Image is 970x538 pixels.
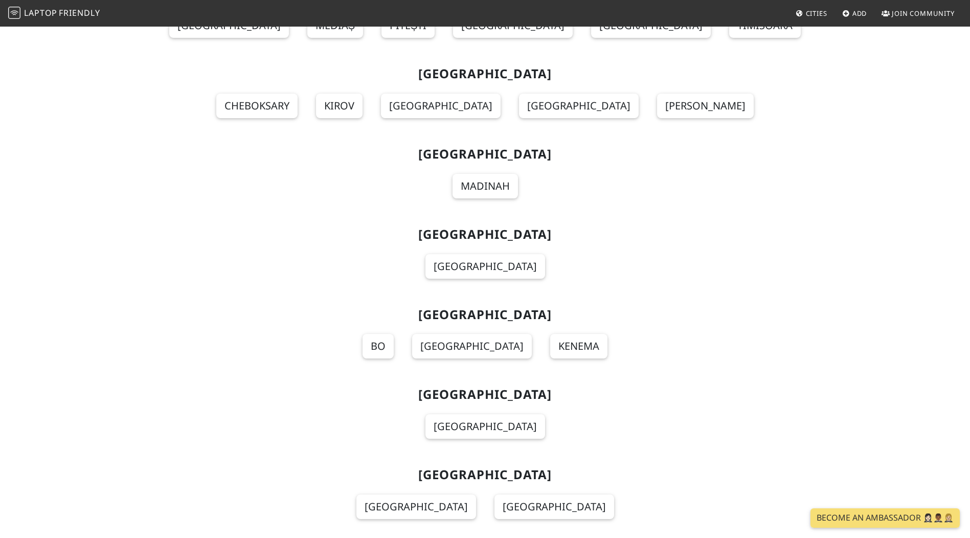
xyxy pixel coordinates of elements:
a: Cheboksary [216,94,298,118]
a: Join Community [877,4,959,23]
a: [GEOGRAPHIC_DATA] [519,94,639,118]
a: Kenema [550,334,607,358]
a: Bo [363,334,394,358]
h2: [GEOGRAPHIC_DATA] [154,387,817,402]
span: Laptop [24,7,57,18]
h2: [GEOGRAPHIC_DATA] [154,467,817,482]
a: [GEOGRAPHIC_DATA] [381,94,501,118]
a: LaptopFriendly LaptopFriendly [8,5,100,23]
a: Kirov [316,94,363,118]
span: Join Community [892,9,955,18]
a: [GEOGRAPHIC_DATA] [425,254,545,279]
a: Madinah [453,174,518,198]
a: [PERSON_NAME] [657,94,754,118]
h2: [GEOGRAPHIC_DATA] [154,66,817,81]
img: LaptopFriendly [8,7,20,19]
h2: [GEOGRAPHIC_DATA] [154,227,817,242]
a: [GEOGRAPHIC_DATA] [425,414,545,439]
a: Cities [792,4,831,23]
a: Add [838,4,871,23]
a: [GEOGRAPHIC_DATA] [494,495,614,519]
a: [GEOGRAPHIC_DATA] [412,334,532,358]
span: Add [852,9,867,18]
a: [GEOGRAPHIC_DATA] [356,495,476,519]
span: Cities [806,9,827,18]
h2: [GEOGRAPHIC_DATA] [154,307,817,322]
h2: [GEOGRAPHIC_DATA] [154,147,817,162]
span: Friendly [59,7,100,18]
